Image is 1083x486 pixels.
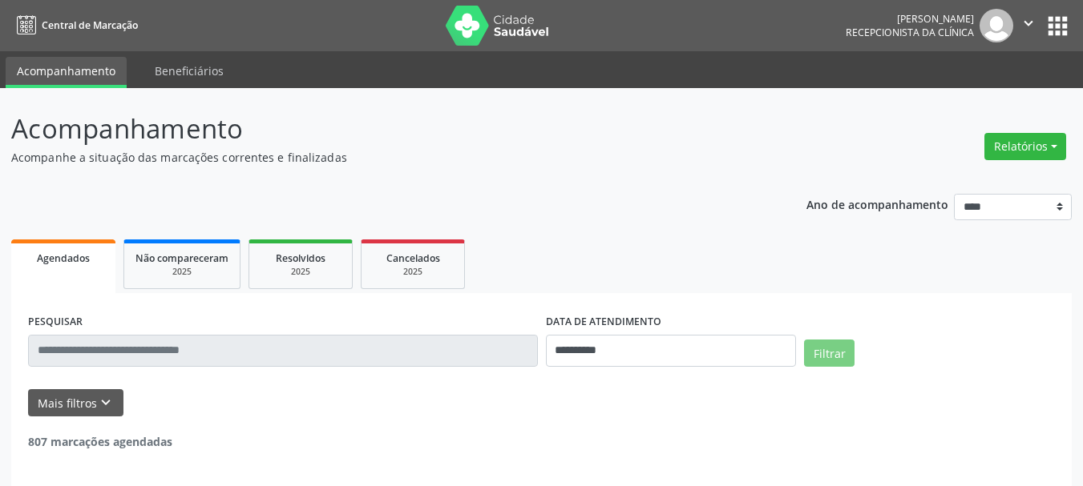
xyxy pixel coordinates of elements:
label: PESQUISAR [28,310,83,335]
p: Acompanhe a situação das marcações correntes e finalizadas [11,149,754,166]
span: Central de Marcação [42,18,138,32]
p: Ano de acompanhamento [806,194,948,214]
span: Resolvidos [276,251,325,265]
a: Beneficiários [143,57,235,85]
div: [PERSON_NAME] [846,12,974,26]
strong: 807 marcações agendadas [28,434,172,449]
label: DATA DE ATENDIMENTO [546,310,661,335]
a: Central de Marcação [11,12,138,38]
button: Mais filtroskeyboard_arrow_down [28,389,123,417]
span: Recepcionista da clínica [846,26,974,39]
button: Filtrar [804,339,855,367]
div: 2025 [373,266,453,278]
div: 2025 [261,266,341,278]
div: 2025 [135,266,228,278]
button: Relatórios [984,133,1066,160]
span: Agendados [37,251,90,265]
span: Não compareceram [135,251,228,265]
img: img [980,9,1013,42]
button: apps [1044,12,1072,40]
p: Acompanhamento [11,109,754,149]
span: Cancelados [386,251,440,265]
i:  [1020,14,1037,32]
i: keyboard_arrow_down [97,394,115,412]
a: Acompanhamento [6,57,127,88]
button:  [1013,9,1044,42]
